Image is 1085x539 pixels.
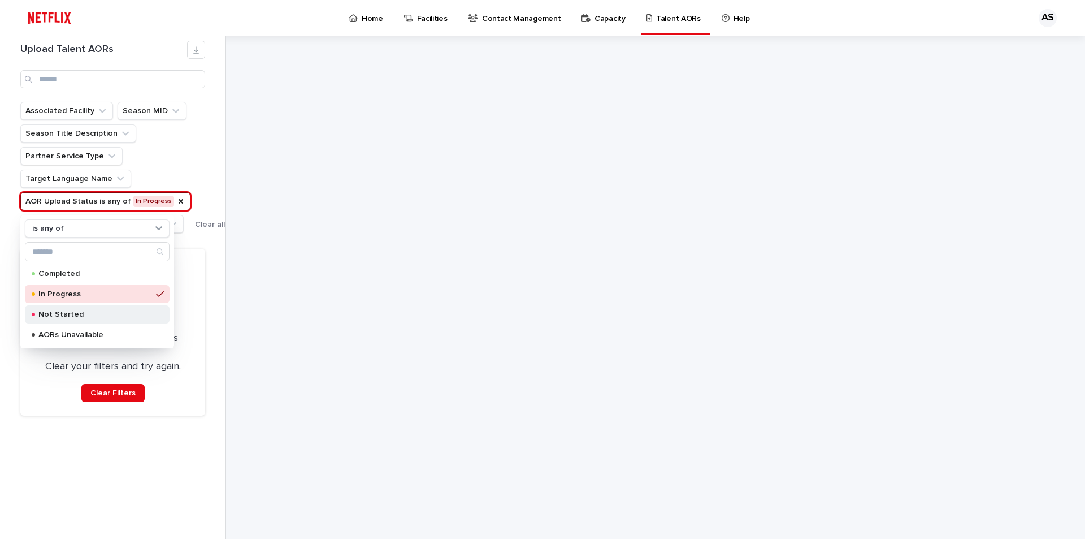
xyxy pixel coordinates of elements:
[23,7,76,29] img: ifQbXi3ZQGMSEF7WDB7W
[20,102,113,120] button: Associated Facility
[1039,9,1057,27] div: AS
[38,311,151,318] p: Not Started
[190,216,249,233] button: Clear all filters
[25,242,170,261] div: Search
[195,221,249,228] span: Clear all filters
[32,224,64,234] p: is any of
[20,147,123,165] button: Partner Service Type
[20,70,205,88] input: Search
[90,389,136,397] span: Clear Filters
[38,290,151,298] p: In Progress
[20,170,131,188] button: Target Language Name
[38,331,151,339] p: AORs Unavailable
[118,102,186,120] button: Season MID
[25,243,169,261] input: Search
[20,44,187,56] h1: Upload Talent AORs
[45,361,181,373] p: Clear your filters and try again.
[38,270,151,278] p: Completed
[20,124,136,143] button: Season Title Description
[81,384,145,402] button: Clear Filters
[20,192,190,210] button: AOR Upload Status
